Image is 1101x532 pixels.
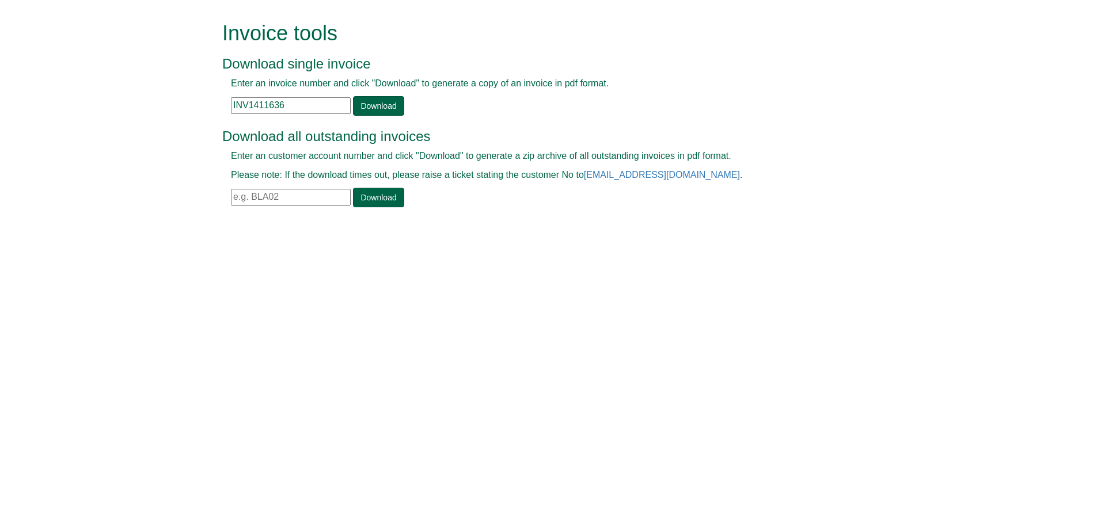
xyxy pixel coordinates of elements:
input: e.g. INV1234 [231,97,351,114]
h3: Download single invoice [222,56,853,71]
h3: Download all outstanding invoices [222,129,853,144]
p: Please note: If the download times out, please raise a ticket stating the customer No to . [231,169,844,182]
a: Download [353,96,404,116]
a: Download [353,188,404,207]
h1: Invoice tools [222,22,853,45]
input: e.g. BLA02 [231,189,351,206]
a: [EMAIL_ADDRESS][DOMAIN_NAME] [584,170,740,180]
p: Enter an invoice number and click "Download" to generate a copy of an invoice in pdf format. [231,77,844,90]
p: Enter an customer account number and click "Download" to generate a zip archive of all outstandin... [231,150,844,163]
